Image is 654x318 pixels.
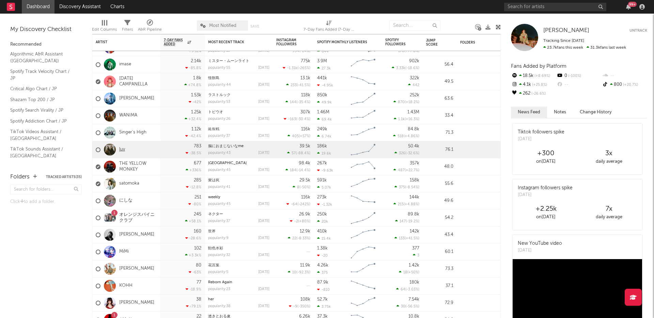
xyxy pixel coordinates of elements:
a: TikTok Sounds Assistant / [GEOGRAPHIC_DATA] [10,145,75,159]
a: imase [119,62,131,67]
a: 花言葉 [208,264,219,267]
a: KOHH [119,283,133,289]
div: +32.4 % [185,117,201,121]
div: 116k [301,127,310,131]
a: WANIMA [119,113,137,118]
div: 19.6k [317,151,331,156]
span: -242 % [298,203,309,206]
a: Singer's High [119,130,146,136]
div: [DATE] [518,136,564,143]
div: 410k [317,229,327,234]
span: -14.4 % [297,169,309,172]
a: ネクター [208,212,223,216]
span: -2 [294,220,298,223]
a: weekly [208,195,220,199]
div: popularity: 26 [208,117,231,121]
svg: Chart title [348,124,378,141]
span: +4.88 % [405,203,418,206]
div: ラストルック [208,93,269,97]
div: 49.6 [426,197,453,205]
a: TikTok Videos Assistant / [GEOGRAPHIC_DATA] [10,128,75,142]
div: popularity: 32 [208,253,230,257]
div: Spotify Followers [385,38,409,46]
span: -19.2 % [407,220,418,223]
div: ( ) [285,100,310,104]
div: ( ) [394,151,419,155]
div: 307k [300,110,310,114]
div: [DATE] [258,134,269,138]
div: 71.3 [426,129,453,137]
a: にしな [119,198,133,204]
span: +77.8 % [405,49,418,53]
span: -100 % [567,74,581,78]
div: 39.5k [299,144,310,148]
svg: Chart title [348,243,378,260]
div: ( ) [285,168,310,172]
div: 3.9M [317,59,327,63]
span: +8.69 % [533,74,550,78]
svg: Chart title [348,56,378,73]
div: 118k [301,93,310,97]
div: [DATE] [258,117,269,121]
div: ( ) [393,168,419,172]
div: +58.1 % [185,219,201,223]
div: [DATE] [258,151,269,155]
div: [DATE] [258,168,269,172]
span: +22.7 % [406,169,418,172]
span: +25.8 % [531,83,547,87]
div: 1.38k [317,246,328,251]
div: ( ) [393,100,419,104]
span: 23.7k fans this week [543,46,583,50]
div: 4.1k [511,80,556,89]
span: 7-Day Fans Added [164,38,186,46]
div: 49.9k [317,100,332,105]
div: 1.46M [317,110,329,114]
div: Tiktok followers spike [518,129,564,136]
div: 116k [301,195,310,200]
div: 1.25k [191,110,201,114]
div: 142k [410,229,419,234]
svg: Chart title [348,107,378,124]
div: Folders [460,41,511,45]
div: ( ) [394,117,419,121]
div: weekly [208,195,269,199]
div: Spotify Monthly Listeners [317,40,368,44]
div: 54.2 [426,214,453,222]
div: [DATE] [258,185,269,189]
div: ( ) [288,236,310,240]
div: 245 [194,212,201,217]
a: [PERSON_NAME] [543,27,589,34]
div: 252k [410,93,419,97]
div: A&R Pipeline [138,17,162,37]
span: 184 [290,169,296,172]
button: Save [250,25,259,28]
span: 326 [399,152,405,155]
div: A&R Pipeline [138,26,162,34]
div: -9.63k [317,168,333,173]
span: -163 [288,117,296,121]
div: 591k [317,178,327,182]
a: [PERSON_NAME] [119,96,154,101]
div: 3 x [577,149,640,158]
div: 186k [317,144,327,148]
a: THE YELLOW MONKEY [119,161,157,173]
span: 487 [398,169,405,172]
span: Fans Added by Platform [511,64,566,69]
div: ( ) [293,185,310,189]
button: Notes [547,107,573,118]
div: popularity: 41 [208,185,230,189]
span: +18.2 % [406,100,418,104]
div: ( ) [393,134,419,138]
div: Recommended [10,41,82,49]
div: 49.5 [426,78,453,86]
span: -26.6 % [530,92,546,96]
div: on [DATE] [514,213,577,221]
div: 13.1k [300,76,310,80]
span: 31.3k fans last week [543,46,626,50]
a: ミスター・ムーンライト [208,59,249,63]
span: 870 [398,100,405,104]
svg: Chart title [348,158,378,175]
div: 世界 [208,229,269,233]
div: [DATE] [518,247,562,254]
div: 644 [317,49,329,53]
